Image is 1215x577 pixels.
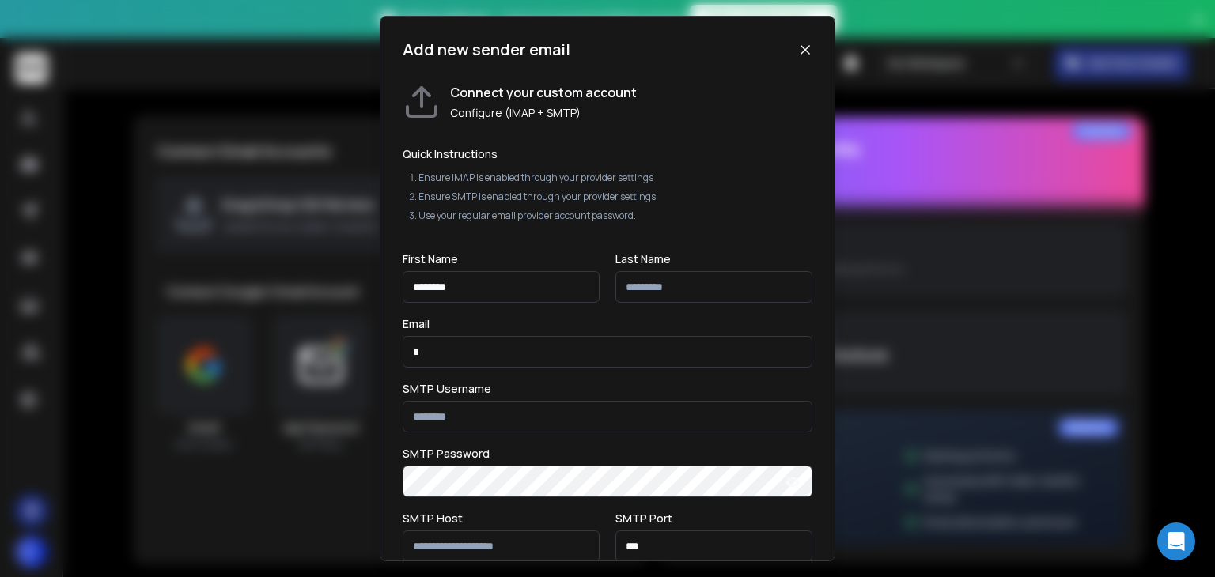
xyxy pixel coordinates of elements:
label: SMTP Username [403,383,491,394]
label: Email [403,319,430,330]
label: SMTP Host [403,513,463,524]
p: Configure (IMAP + SMTP) [450,105,637,121]
h1: Connect your custom account [450,83,637,102]
div: Open Intercom Messenger [1157,522,1195,560]
label: SMTP Password [403,448,490,459]
label: First Name [403,254,458,265]
h1: Add new sender email [403,39,570,61]
li: Ensure IMAP is enabled through your provider settings [418,172,812,184]
h2: Quick Instructions [403,146,812,162]
label: Last Name [615,254,671,265]
label: SMTP Port [615,513,672,524]
li: Use your regular email provider account password. [418,209,812,222]
li: Ensure SMTP is enabled through your provider settings [418,190,812,203]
